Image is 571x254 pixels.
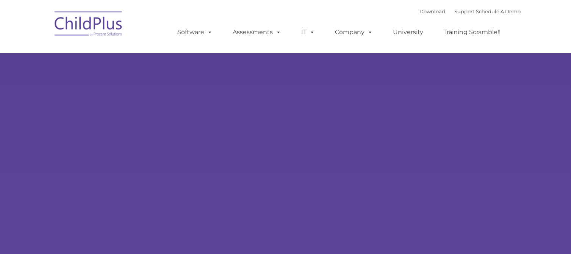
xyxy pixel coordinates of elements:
[170,25,220,40] a: Software
[419,8,445,14] a: Download
[327,25,380,40] a: Company
[385,25,431,40] a: University
[51,6,127,44] img: ChildPlus by Procare Solutions
[294,25,322,40] a: IT
[225,25,289,40] a: Assessments
[476,8,521,14] a: Schedule A Demo
[436,25,508,40] a: Training Scramble!!
[454,8,474,14] a: Support
[419,8,521,14] font: |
